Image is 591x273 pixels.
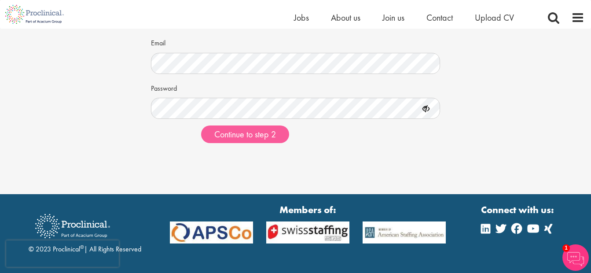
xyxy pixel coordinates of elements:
button: Continue to step 2 [201,125,289,143]
a: Upload CV [475,12,514,23]
a: About us [331,12,360,23]
img: APSCo [356,221,452,243]
img: APSCo [163,221,260,243]
iframe: reCAPTCHA [6,240,119,267]
strong: Connect with us: [481,203,556,217]
strong: Members of: [170,203,446,217]
img: APSCo [260,221,356,243]
label: Email [151,35,165,48]
a: Contact [426,12,453,23]
a: Join us [382,12,404,23]
a: Jobs [294,12,309,23]
span: 1 [562,244,570,252]
div: © 2023 Proclinical | All Rights Reserved [29,207,141,255]
span: Continue to step 2 [214,129,276,140]
label: Password [151,81,177,94]
img: Chatbot [562,244,589,271]
img: Proclinical Recruitment [29,208,117,244]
